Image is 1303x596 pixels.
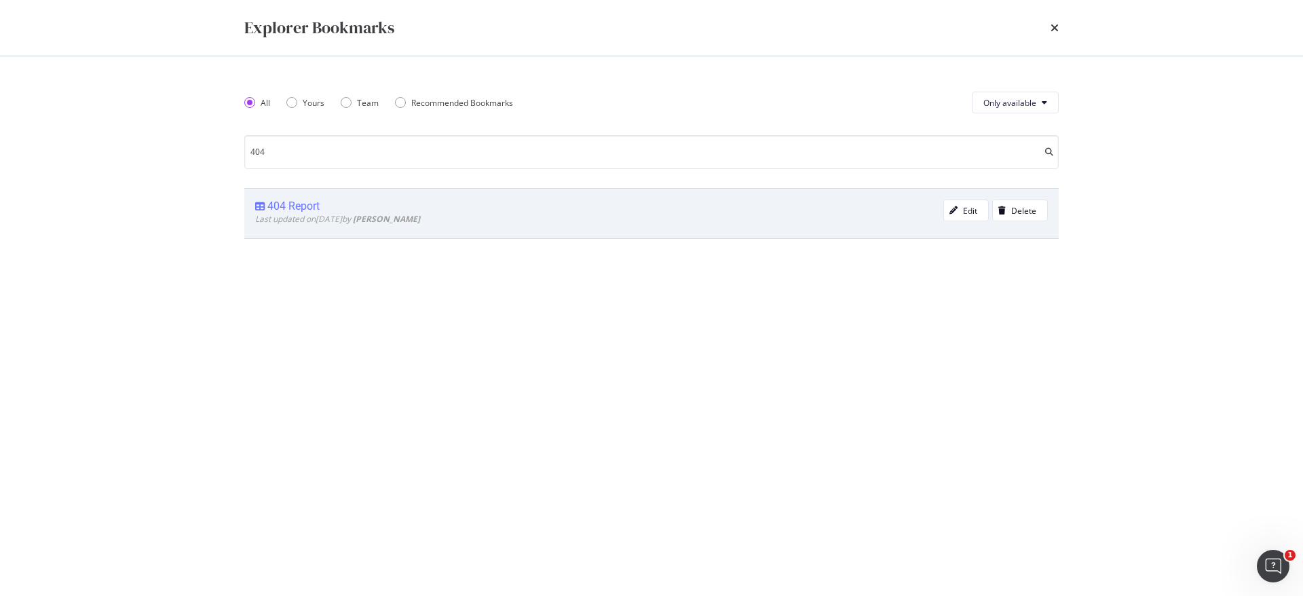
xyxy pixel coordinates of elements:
[1285,550,1296,561] span: 1
[943,200,989,221] button: Edit
[341,97,379,109] div: Team
[972,92,1059,113] button: Only available
[353,213,420,225] b: [PERSON_NAME]
[261,97,270,109] div: All
[1257,550,1289,582] iframe: Intercom live chat
[992,200,1048,221] button: Delete
[244,135,1059,169] input: Search
[963,205,977,217] div: Edit
[1051,16,1059,39] div: times
[395,97,513,109] div: Recommended Bookmarks
[983,97,1036,109] span: Only available
[244,97,270,109] div: All
[1011,205,1036,217] div: Delete
[411,97,513,109] div: Recommended Bookmarks
[303,97,324,109] div: Yours
[244,16,394,39] div: Explorer Bookmarks
[357,97,379,109] div: Team
[267,200,320,213] div: 404 Report
[286,97,324,109] div: Yours
[255,213,420,225] span: Last updated on [DATE] by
